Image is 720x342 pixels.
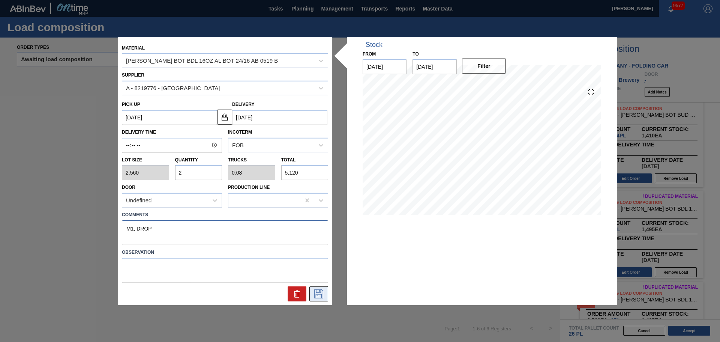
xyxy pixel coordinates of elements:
label: Pick up [122,102,140,107]
button: locked [217,110,232,125]
div: Undefined [126,197,151,204]
label: Material [122,45,145,50]
label: Total [281,157,296,163]
label: Incoterm [228,130,252,135]
div: FOB [232,142,244,148]
label: Supplier [122,72,144,78]
div: Stock [366,41,382,48]
div: Delete Suggestion [288,286,306,301]
img: locked [220,113,229,122]
label: Trucks [228,157,247,163]
label: Delivery [232,102,255,107]
div: Save Suggestion [309,286,328,301]
label: From [363,51,376,56]
input: mm/dd/yyyy [363,59,406,74]
label: Lot size [122,155,169,166]
input: mm/dd/yyyy [122,110,217,125]
input: mm/dd/yyyy [232,110,327,125]
textarea: M1, DROP [122,220,328,245]
button: Filter [462,59,506,74]
div: [PERSON_NAME] BOT BDL 16OZ AL BOT 24/16 AB 0519 B [126,58,278,64]
label: Quantity [175,157,198,163]
label: Door [122,185,135,190]
div: A - 8219776 - [GEOGRAPHIC_DATA] [126,85,220,91]
label: Comments [122,209,328,220]
label: Delivery Time [122,127,222,138]
label: Production Line [228,185,270,190]
input: mm/dd/yyyy [412,59,456,74]
label: Observation [122,247,328,258]
label: to [412,51,418,56]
